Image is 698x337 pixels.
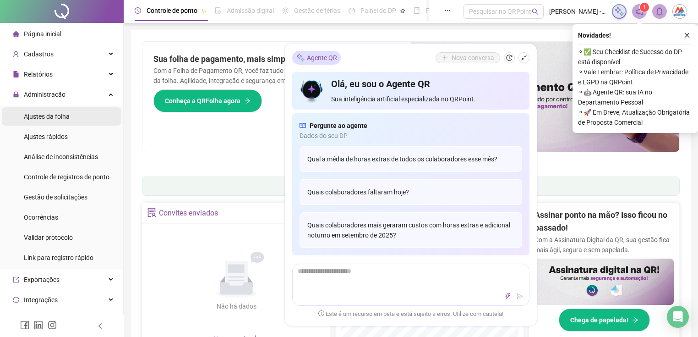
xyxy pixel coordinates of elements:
span: Exportações [24,276,60,283]
span: Painel do DP [360,7,396,14]
span: instagram [48,320,57,330]
span: sun [282,7,289,14]
div: Não há dados [194,301,278,311]
span: ⚬ 🚀 Em Breve, Atualização Obrigatória de Proposta Comercial [578,107,693,127]
span: ellipsis [444,7,451,14]
span: notification [635,7,643,16]
span: bell [655,7,664,16]
div: Convites enviados [159,205,218,221]
img: icon [300,77,324,104]
span: Relatórios [24,71,53,78]
h2: Assinar ponto na mão? Isso ficou no passado! [534,209,674,235]
button: Chega de papelada! [559,309,650,331]
span: history [506,55,513,61]
span: Pergunte ao agente [310,121,367,131]
span: 1 [643,4,646,11]
span: Ajustes rápidos [24,133,68,140]
p: Com a Folha de Pagamento QR, você faz tudo em um só lugar: da admissão à geração da folha. Agilid... [153,66,400,86]
div: Agente QR [292,51,341,65]
span: dashboard [349,7,355,14]
img: sparkle-icon.fc2bf0ac1784a2077858766a79e2daf3.svg [296,53,305,62]
span: Ajustes da folha [24,113,70,120]
span: facebook [20,320,29,330]
span: book [414,7,420,14]
span: Gestão de solicitações [24,193,87,201]
span: ⚬ 🤖 Agente QR: sua IA no Departamento Pessoal [578,87,693,107]
span: file-done [215,7,221,14]
sup: 1 [640,3,649,12]
span: arrow-right [244,98,251,104]
img: 89085 [673,5,687,18]
button: Conheça a QRFolha agora [153,89,262,112]
span: home [13,31,19,37]
span: close [684,32,690,39]
span: pushpin [400,8,405,14]
span: export [13,276,19,283]
span: Conheça a QRFolha agora [165,96,240,106]
span: left [97,323,104,329]
span: ⚬ Vale Lembrar: Política de Privacidade e LGPD na QRPoint [578,67,693,87]
span: Análise de inconsistências [24,153,98,160]
span: lock [13,91,19,98]
span: Gestão de férias [294,7,340,14]
span: Novidades ! [578,30,611,40]
span: ⚬ ✅ Seu Checklist de Sucesso do DP está disponível [578,47,693,67]
span: Cadastros [24,50,54,58]
button: thunderbolt [502,291,513,302]
div: Quais colaboradores mais geraram custos com horas extras e adicional noturno em setembro de 2025? [300,212,522,248]
button: send [514,291,525,302]
span: [PERSON_NAME] - M.A. INTERNET [549,6,606,17]
span: user-add [13,51,19,57]
span: pushpin [201,8,207,14]
span: Link para registro rápido [24,254,93,261]
span: Sua inteligência artificial especializada no QRPoint. [331,94,522,104]
span: Este é um recurso em beta e está sujeito a erros. Utilize com cautela! [318,309,503,319]
span: sync [13,297,19,303]
div: Quais colaboradores faltaram hoje? [300,179,522,205]
span: Administração [24,91,65,98]
span: read [300,121,306,131]
span: Validar protocolo [24,234,73,241]
div: Qual a média de horas extras de todos os colaboradores esse mês? [300,146,522,172]
span: Integrações [24,296,58,304]
span: Admissão digital [227,7,274,14]
span: search [532,8,539,15]
span: shrink [521,55,527,61]
div: Open Intercom Messenger [667,306,689,328]
h4: Olá, eu sou o Agente QR [331,77,522,90]
span: Folha de pagamento [425,7,484,14]
p: Com a Assinatura Digital da QR, sua gestão fica mais ágil, segura e sem papelada. [534,235,674,255]
img: sparkle-icon.fc2bf0ac1784a2077858766a79e2daf3.svg [614,6,624,17]
span: file [13,71,19,77]
span: Controle de registros de ponto [24,173,109,181]
img: banner%2F02c71560-61a6-44d4-94b9-c8ab97240462.png [534,259,674,305]
span: arrow-right [632,317,638,323]
span: exclamation-circle [318,310,324,316]
h2: Sua folha de pagamento, mais simples do que nunca! [153,53,400,66]
span: solution [147,208,157,217]
span: linkedin [34,320,43,330]
img: banner%2F8d14a306-6205-4263-8e5b-06e9a85ad873.png [411,42,679,152]
span: thunderbolt [505,293,511,299]
button: Nova conversa [436,52,500,63]
span: Página inicial [24,30,61,38]
span: clock-circle [135,7,141,14]
span: Dados do seu DP [300,131,522,141]
span: Controle de ponto [147,7,197,14]
span: Chega de papelada! [570,315,628,325]
span: Ocorrências [24,214,58,221]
